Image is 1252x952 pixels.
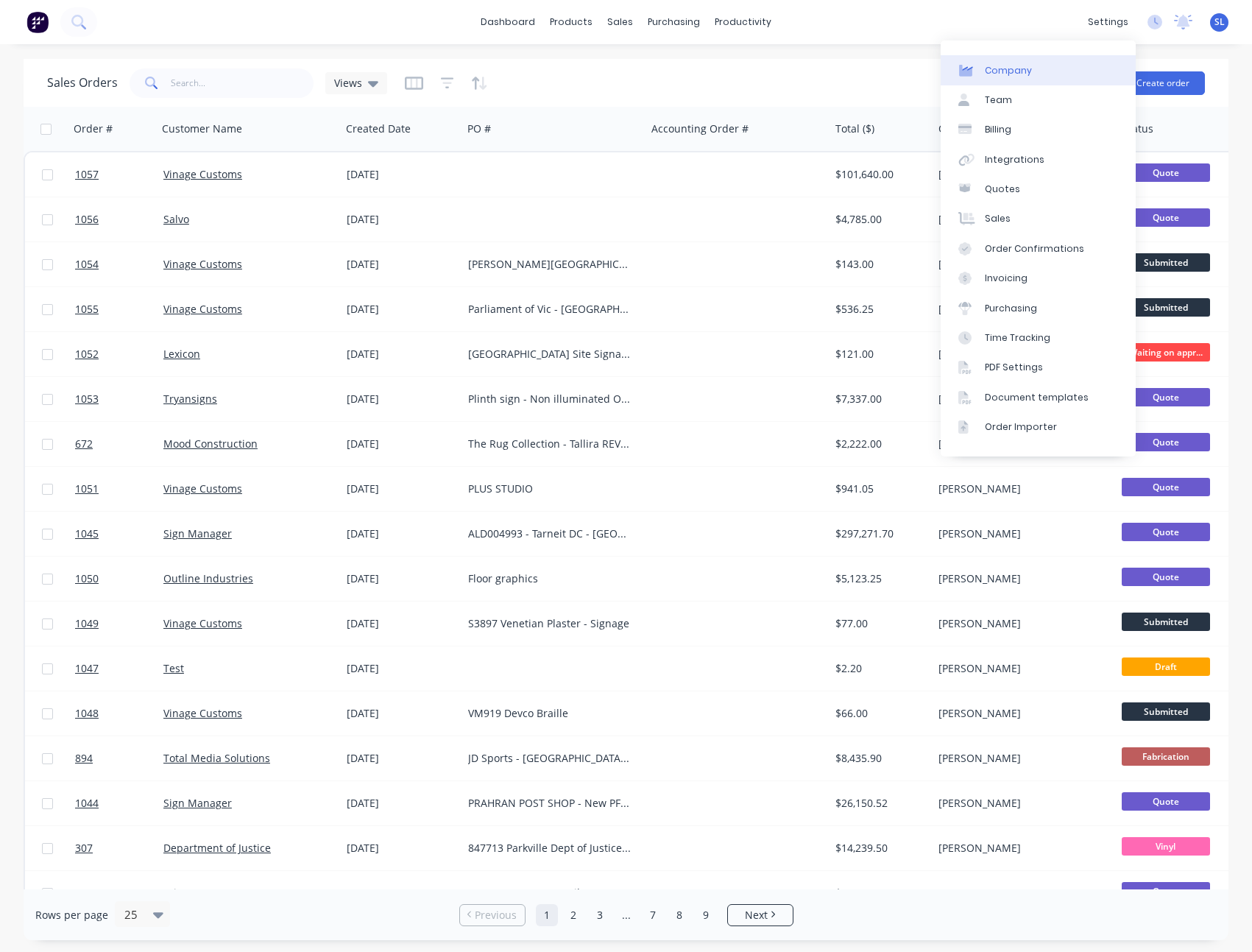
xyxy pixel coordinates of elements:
[171,68,314,98] input: Search...
[75,257,99,272] span: 1054
[985,123,1011,136] div: Billing
[163,302,242,316] a: Vinage Customs
[347,751,456,766] div: [DATE]
[542,11,600,33] div: products
[941,204,1136,233] a: Sales
[938,526,1102,541] div: [PERSON_NAME]
[835,121,874,136] div: Total ($)
[75,347,99,362] span: 1052
[75,616,99,631] span: 1049
[75,571,99,586] span: 1050
[1121,71,1205,95] button: Create order
[468,347,632,362] div: [GEOGRAPHIC_DATA] Site Signage
[985,272,1028,285] div: Invoicing
[1214,15,1225,29] span: SL
[467,121,491,136] div: PO #
[163,841,271,855] a: Department of Justice
[473,11,542,33] a: dashboard
[835,392,922,406] div: $7,337.00
[941,293,1136,322] a: Purchasing
[835,482,922,496] div: $941.05
[162,121,242,136] div: Customer Name
[75,437,93,451] span: 672
[468,571,632,586] div: Floor graphics
[835,167,922,182] div: $101,640.00
[163,167,242,181] a: Vinage Customs
[985,242,1084,255] div: Order Confirmations
[938,706,1102,721] div: [PERSON_NAME]
[707,11,779,33] div: productivity
[163,796,232,810] a: Sign Manager
[163,257,242,271] a: Vinage Customs
[985,153,1044,166] div: Integrations
[75,377,163,421] a: 1053
[75,526,99,541] span: 1045
[75,167,99,182] span: 1057
[347,167,456,182] div: [DATE]
[163,661,184,675] a: Test
[475,908,517,923] span: Previous
[695,904,717,926] a: Page 9
[600,11,640,33] div: sales
[941,323,1136,353] a: Time Tracking
[75,706,99,721] span: 1048
[985,302,1037,315] div: Purchasing
[35,908,108,923] span: Rows per page
[938,482,1102,496] div: [PERSON_NAME]
[468,796,632,811] div: PRAHRAN POST SHOP - New PFF Signage
[468,616,632,631] div: S3897 Venetian Plaster - Signage
[938,121,992,136] div: Created By
[1122,343,1210,362] span: Waiting on appr...
[1122,613,1210,631] span: Submitted
[468,751,632,766] div: JD Sports - [GEOGRAPHIC_DATA] [GEOGRAPHIC_DATA]
[347,437,456,451] div: [DATE]
[941,55,1136,85] a: Company
[941,115,1136,144] a: Billing
[75,826,163,870] a: 307
[938,751,1102,766] div: [PERSON_NAME]
[47,76,118,90] h1: Sales Orders
[985,331,1050,345] div: Time Tracking
[75,886,99,900] span: 1043
[75,871,163,915] a: 1043
[938,212,1102,227] div: [PERSON_NAME]
[985,183,1020,196] div: Quotes
[75,392,99,406] span: 1053
[651,121,749,136] div: Accounting Order #
[835,571,922,586] div: $5,123.25
[75,841,93,856] span: 307
[835,347,922,362] div: $121.00
[460,908,525,923] a: Previous page
[1122,837,1210,856] span: Vinyl
[468,526,632,541] div: ALD004993 - Tarneit DC - [GEOGRAPHIC_DATA] Signage - REVISED
[941,234,1136,264] a: Order Confirmations
[347,796,456,811] div: [DATE]
[347,257,456,272] div: [DATE]
[835,841,922,856] div: $14,239.50
[75,691,163,736] a: 1048
[75,796,99,811] span: 1044
[468,257,632,272] div: [PERSON_NAME][GEOGRAPHIC_DATA]
[938,616,1102,631] div: [PERSON_NAME]
[75,751,93,766] span: 894
[938,571,1102,586] div: [PERSON_NAME]
[1122,253,1210,272] span: Submitted
[75,422,163,466] a: 672
[941,85,1136,115] a: Team
[985,64,1032,77] div: Company
[75,781,163,825] a: 1044
[75,557,163,601] a: 1050
[745,908,768,923] span: Next
[941,174,1136,204] a: Quotes
[941,383,1136,412] a: Document templates
[941,145,1136,174] a: Integrations
[163,347,200,361] a: Lexicon
[347,706,456,721] div: [DATE]
[75,242,163,286] a: 1054
[75,332,163,376] a: 1052
[468,302,632,317] div: Parliament of Vic - [GEOGRAPHIC_DATA] (Length of Hose)
[347,661,456,676] div: [DATE]
[347,841,456,856] div: [DATE]
[163,751,270,765] a: Total Media Solutions
[985,212,1011,225] div: Sales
